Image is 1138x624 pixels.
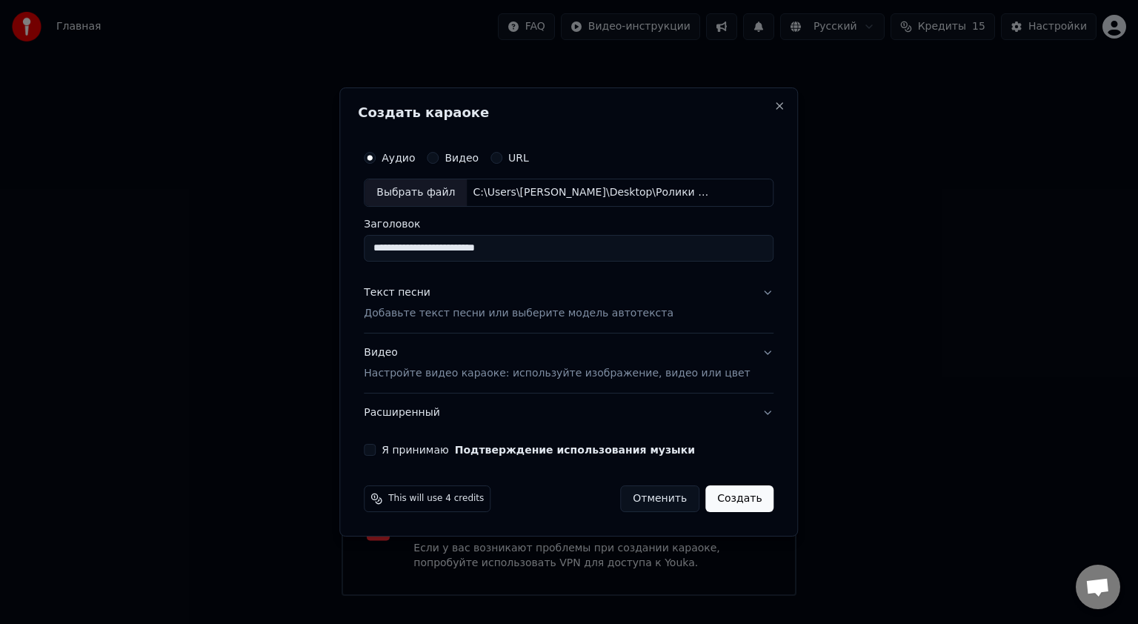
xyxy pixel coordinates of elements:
[455,445,695,455] button: Я принимаю
[388,493,484,505] span: This will use 4 credits
[467,185,719,200] div: C:\Users\[PERSON_NAME]\Desktop\Ролики для песен\Холодно не бывает\Холодно не бывает- Younkiss.mp3
[364,333,773,393] button: ВидеоНастройте видео караоке: используйте изображение, видео или цвет
[364,306,673,321] p: Добавьте текст песни или выберите модель автотекста
[364,219,773,229] label: Заголовок
[364,394,773,432] button: Расширенный
[508,153,529,163] label: URL
[365,179,467,206] div: Выбрать файл
[364,273,773,333] button: Текст песниДобавьте текст песни или выберите модель автотекста
[364,366,750,381] p: Настройте видео караоке: используйте изображение, видео или цвет
[382,153,415,163] label: Аудио
[364,285,430,300] div: Текст песни
[364,345,750,381] div: Видео
[620,485,699,512] button: Отменить
[445,153,479,163] label: Видео
[705,485,773,512] button: Создать
[382,445,695,455] label: Я принимаю
[358,106,779,119] h2: Создать караоке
